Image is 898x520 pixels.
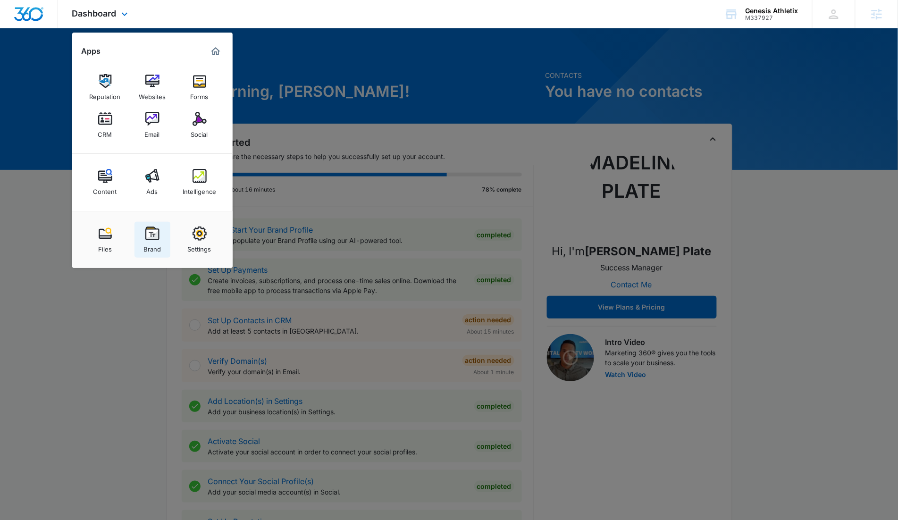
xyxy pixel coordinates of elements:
[746,15,798,21] div: account id
[72,8,117,18] span: Dashboard
[183,183,216,195] div: Intelligence
[746,7,798,15] div: account name
[147,183,158,195] div: Ads
[90,88,121,101] div: Reputation
[98,241,112,253] div: Files
[93,183,117,195] div: Content
[98,126,112,138] div: CRM
[134,222,170,258] a: Brand
[191,88,209,101] div: Forms
[182,107,218,143] a: Social
[82,47,101,56] h2: Apps
[134,164,170,200] a: Ads
[182,69,218,105] a: Forms
[188,241,211,253] div: Settings
[139,88,166,101] div: Websites
[87,107,123,143] a: CRM
[208,44,223,59] a: Marketing 360® Dashboard
[134,69,170,105] a: Websites
[143,241,161,253] div: Brand
[182,222,218,258] a: Settings
[87,69,123,105] a: Reputation
[87,222,123,258] a: Files
[134,107,170,143] a: Email
[191,126,208,138] div: Social
[182,164,218,200] a: Intelligence
[87,164,123,200] a: Content
[145,126,160,138] div: Email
